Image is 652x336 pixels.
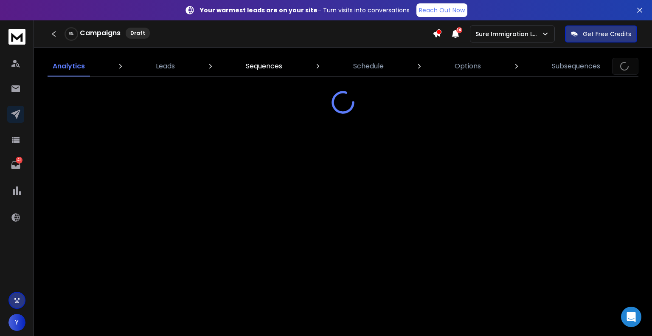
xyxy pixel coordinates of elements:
[151,56,180,76] a: Leads
[621,307,641,327] div: Open Intercom Messenger
[200,6,410,14] p: – Turn visits into conversations
[48,56,90,76] a: Analytics
[8,29,25,45] img: logo
[7,157,24,174] a: 41
[16,157,22,164] p: 41
[8,314,25,331] button: Y
[200,6,318,14] strong: Your warmest leads are on your site
[419,6,465,14] p: Reach Out Now
[450,56,486,76] a: Options
[475,30,541,38] p: Sure Immigration LTD
[53,61,85,71] p: Analytics
[353,61,384,71] p: Schedule
[241,56,287,76] a: Sequences
[547,56,605,76] a: Subsequences
[456,27,462,33] span: 14
[583,30,631,38] p: Get Free Credits
[69,31,73,37] p: 0 %
[565,25,637,42] button: Get Free Credits
[80,28,121,38] h1: Campaigns
[552,61,600,71] p: Subsequences
[348,56,389,76] a: Schedule
[416,3,467,17] a: Reach Out Now
[126,28,150,39] div: Draft
[246,61,282,71] p: Sequences
[156,61,175,71] p: Leads
[455,61,481,71] p: Options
